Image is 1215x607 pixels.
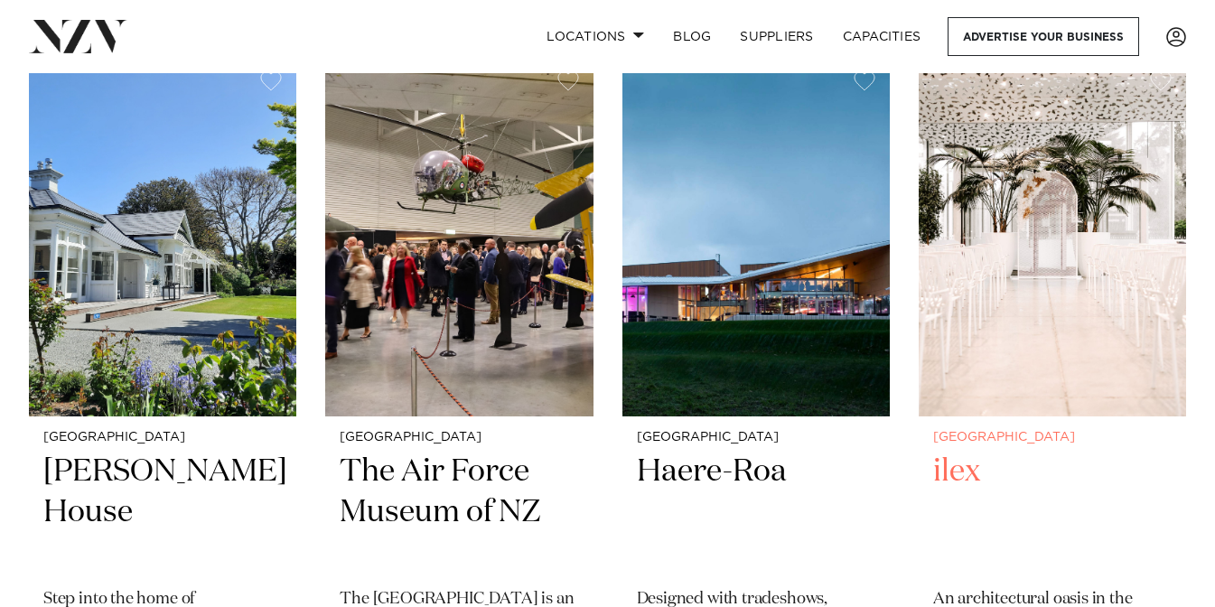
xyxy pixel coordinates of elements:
img: nzv-logo.png [29,20,127,52]
small: [GEOGRAPHIC_DATA] [933,431,1172,444]
h2: [PERSON_NAME] House [43,452,282,574]
h2: ilex [933,452,1172,574]
a: Capacities [828,17,936,56]
small: [GEOGRAPHIC_DATA] [637,431,875,444]
a: BLOG [659,17,725,56]
a: SUPPLIERS [725,17,827,56]
a: Advertise your business [948,17,1139,56]
img: wedding ceremony at ilex cafe in christchurch [919,57,1186,416]
h2: Haere-Roa [637,452,875,574]
small: [GEOGRAPHIC_DATA] [340,431,578,444]
small: [GEOGRAPHIC_DATA] [43,431,282,444]
a: Locations [532,17,659,56]
h2: The Air Force Museum of NZ [340,452,578,574]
